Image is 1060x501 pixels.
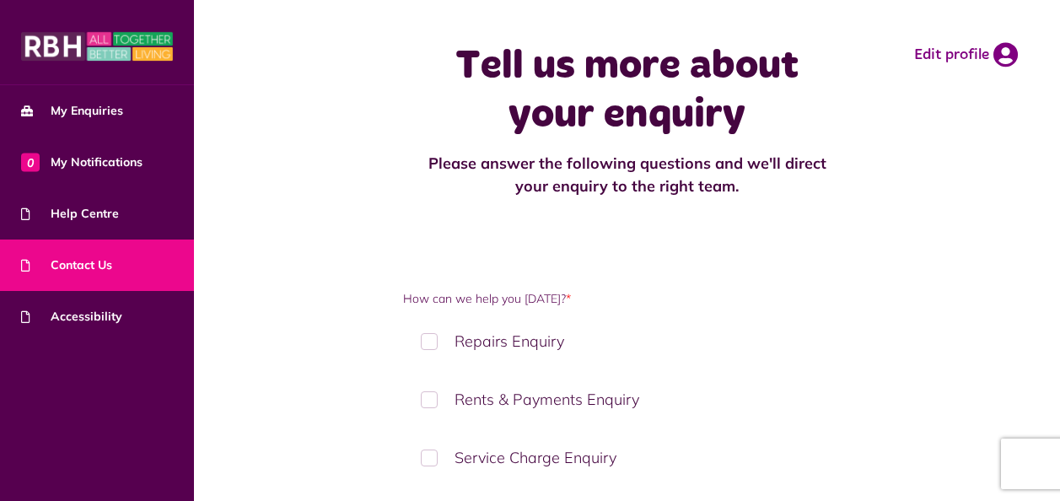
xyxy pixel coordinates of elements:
label: How can we help you [DATE]? [403,290,851,308]
a: Edit profile [914,42,1018,67]
span: 0 [21,153,40,171]
span: My Enquiries [21,102,123,120]
strong: Please answer the following questions and we'll direct your enquiry to the right team [428,154,826,196]
span: Accessibility [21,308,122,326]
h1: Tell us more about your enquiry [428,42,827,139]
span: Help Centre [21,205,119,223]
label: Repairs Enquiry [403,316,851,366]
label: Service Charge Enquiry [403,433,851,482]
label: Rents & Payments Enquiry [403,374,851,424]
img: MyRBH [21,30,173,63]
strong: . [735,176,739,196]
span: Contact Us [21,256,112,274]
span: My Notifications [21,154,143,171]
